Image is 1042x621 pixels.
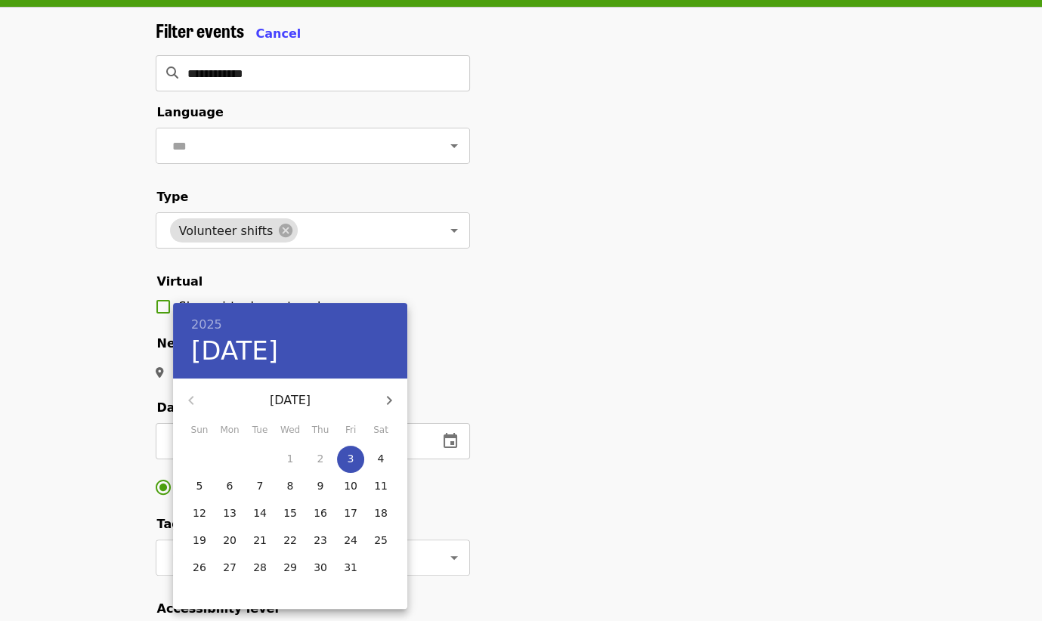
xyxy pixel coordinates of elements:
p: 8 [287,478,294,493]
span: Sat [367,423,394,438]
p: 7 [257,478,264,493]
p: 5 [196,478,203,493]
p: [DATE] [209,391,371,409]
p: 12 [193,505,206,521]
p: 26 [193,560,206,575]
p: 25 [374,533,388,548]
button: 31 [337,555,364,582]
p: 18 [374,505,388,521]
button: 10 [337,473,364,500]
button: 11 [367,473,394,500]
button: 3 [337,446,364,473]
button: 13 [216,500,243,527]
button: 8 [277,473,304,500]
p: 11 [374,478,388,493]
span: Thu [307,423,334,438]
button: 2025 [191,314,222,335]
p: 15 [283,505,297,521]
p: 17 [344,505,357,521]
button: 30 [307,555,334,582]
span: Sun [186,423,213,438]
button: 4 [367,446,394,473]
button: 14 [246,500,274,527]
p: 3 [348,451,354,466]
span: Wed [277,423,304,438]
button: 9 [307,473,334,500]
button: 23 [307,527,334,555]
p: 10 [344,478,357,493]
p: 30 [314,560,327,575]
p: 14 [253,505,267,521]
button: 28 [246,555,274,582]
button: 12 [186,500,213,527]
button: 27 [216,555,243,582]
button: 5 [186,473,213,500]
button: 6 [216,473,243,500]
p: 19 [193,533,206,548]
button: 15 [277,500,304,527]
span: Mon [216,423,243,438]
p: 21 [253,533,267,548]
p: 20 [223,533,237,548]
span: Tue [246,423,274,438]
button: 20 [216,527,243,555]
button: 29 [277,555,304,582]
p: 29 [283,560,297,575]
p: 9 [317,478,324,493]
p: 23 [314,533,327,548]
p: 27 [223,560,237,575]
button: 25 [367,527,394,555]
p: 22 [283,533,297,548]
p: 28 [253,560,267,575]
button: 17 [337,500,364,527]
p: 16 [314,505,327,521]
p: 24 [344,533,357,548]
p: 6 [227,478,233,493]
button: 22 [277,527,304,555]
span: Fri [337,423,364,438]
p: 31 [344,560,357,575]
button: 19 [186,527,213,555]
button: 26 [186,555,213,582]
button: [DATE] [191,335,278,367]
p: 13 [223,505,237,521]
p: 4 [378,451,385,466]
button: 16 [307,500,334,527]
button: 7 [246,473,274,500]
button: 24 [337,527,364,555]
button: 18 [367,500,394,527]
button: 21 [246,527,274,555]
